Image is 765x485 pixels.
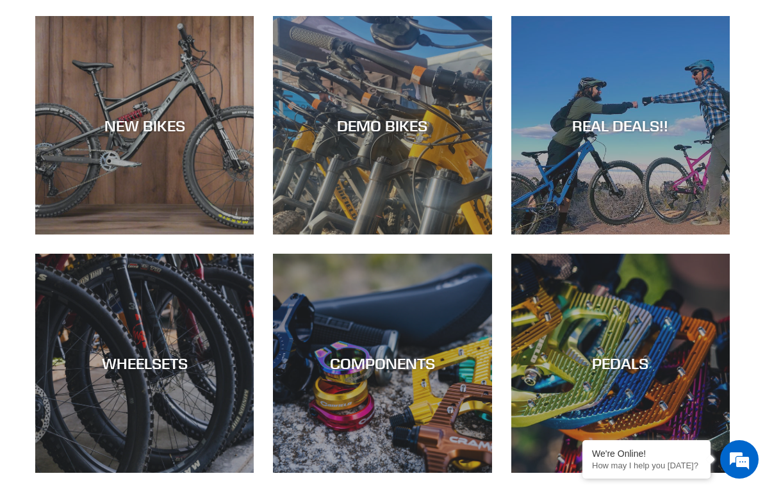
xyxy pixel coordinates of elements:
p: How may I help you today? [592,461,701,470]
a: WHEELSETS [35,254,254,472]
a: REAL DEALS!! [511,16,730,234]
a: COMPONENTS [273,254,491,472]
div: REAL DEALS!! [511,116,730,135]
div: PEDALS [511,354,730,373]
a: NEW BIKES [35,16,254,234]
a: PEDALS [511,254,730,472]
div: DEMO BIKES [273,116,491,135]
div: WHEELSETS [35,354,254,373]
div: We're Online! [592,448,701,459]
div: NEW BIKES [35,116,254,135]
a: DEMO BIKES [273,16,491,234]
div: COMPONENTS [273,354,491,373]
